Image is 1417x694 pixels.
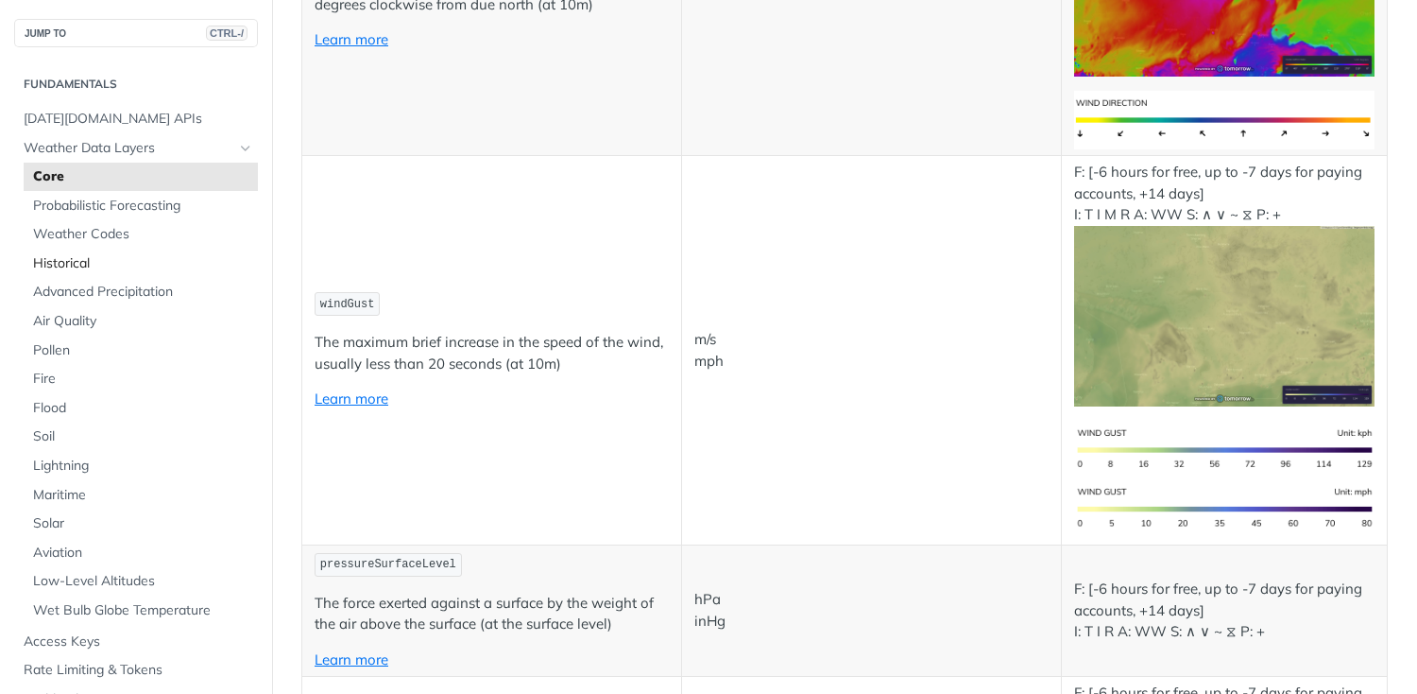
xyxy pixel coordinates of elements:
span: Weather Data Layers [24,139,233,158]
span: pressureSurfaceLevel [320,558,456,571]
p: F: [-6 hours for free, up to -7 days for paying accounts, +14 days] I: T I M R A: WW S: ∧ ∨ ~ ⧖ P: + [1074,162,1374,406]
a: Maritime [24,481,258,510]
span: Expand image [1074,305,1374,323]
span: Rate Limiting & Tokens [24,661,253,680]
a: Fire [24,365,258,393]
span: Aviation [33,544,253,563]
img: wind-gust [1074,226,1374,407]
span: Weather Codes [33,225,253,244]
span: Expand image [1074,110,1374,128]
span: Expand image [1074,498,1374,516]
span: [DATE][DOMAIN_NAME] APIs [24,110,253,129]
span: Advanced Precipitation [33,283,253,302]
span: Soil [33,427,253,446]
span: windGust [320,298,375,311]
a: Historical [24,250,258,278]
span: Fire [33,370,253,389]
span: Historical [33,254,253,273]
span: Pollen [33,341,253,360]
p: The force exerted against a surface by the weight of the air above the surface (at the surface le... [315,593,669,635]
span: Maritime [33,486,253,505]
span: Low-Level Altitudes [33,572,253,591]
span: Access Keys [24,633,253,651]
a: Low-Level Altitudes [24,567,258,596]
img: wind-gust-us [1074,479,1374,539]
span: Probabilistic Forecasting [33,197,253,216]
span: Lightning [33,457,253,476]
p: The maximum brief increase in the speed of the wind, usually less than 20 seconds (at 10m) [315,332,669,374]
a: Solar [24,510,258,538]
a: Learn more [315,390,388,408]
a: Rate Limiting & Tokens [14,656,258,685]
a: Advanced Precipitation [24,278,258,306]
p: m/s mph [694,329,1049,372]
a: Learn more [315,30,388,48]
a: Learn more [315,651,388,668]
img: wind-gust-si [1074,421,1374,480]
a: Weather Data LayersHide subpages for Weather Data Layers [14,134,258,163]
p: F: [-6 hours for free, up to -7 days for paying accounts, +14 days] I: T I R A: WW S: ∧ ∨ ~ ⧖ P: + [1074,579,1374,643]
a: Wet Bulb Globe Temperature [24,597,258,625]
span: Flood [33,399,253,418]
p: hPa inHg [694,589,1049,632]
span: Expand image [1074,440,1374,458]
span: Solar [33,514,253,533]
span: Air Quality [33,312,253,331]
a: Access Keys [14,628,258,656]
a: [DATE][DOMAIN_NAME] APIs [14,105,258,133]
a: Lightning [24,452,258,480]
button: JUMP TOCTRL-/ [14,19,258,47]
a: Pollen [24,337,258,365]
span: Core [33,167,253,186]
span: Wet Bulb Globe Temperature [33,601,253,620]
h2: Fundamentals [14,76,258,93]
a: Soil [24,423,258,451]
a: Probabilistic Forecasting [24,192,258,220]
a: Core [24,163,258,191]
a: Aviation [24,539,258,567]
a: Flood [24,394,258,423]
span: CTRL-/ [206,26,248,41]
a: Air Quality [24,307,258,336]
a: Weather Codes [24,220,258,249]
img: wind-direction [1074,91,1374,150]
button: Hide subpages for Weather Data Layers [238,141,253,156]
